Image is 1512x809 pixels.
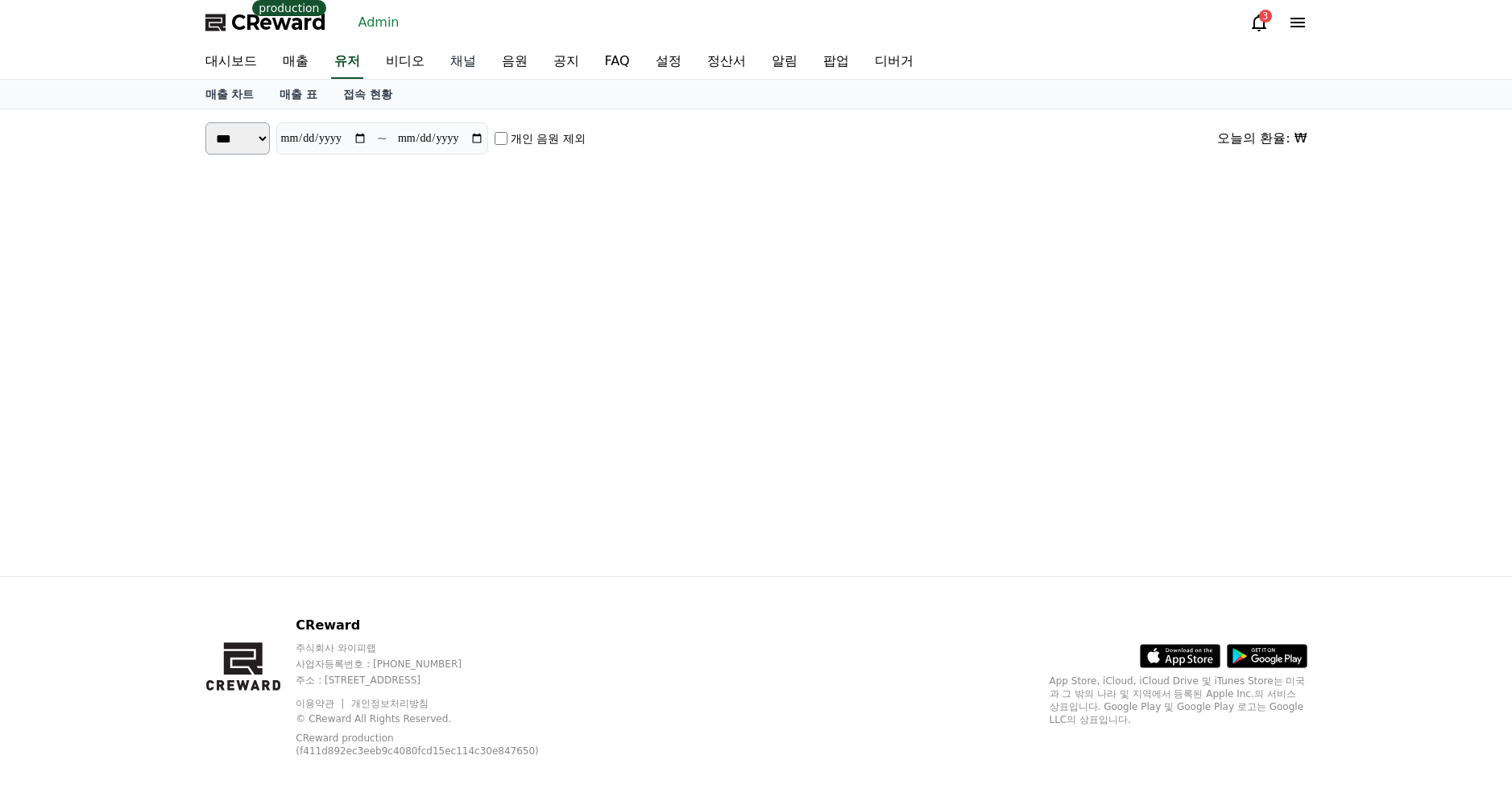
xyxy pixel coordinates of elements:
p: © CReward All Rights Reserved. [296,712,578,725]
a: Settings [208,510,309,551]
a: Home [5,510,106,551]
a: 알림 [759,45,810,79]
span: Home [41,535,69,547]
a: 대시보드 [193,45,270,79]
a: CReward [205,10,326,35]
p: CReward [296,616,578,635]
div: 3 [1259,10,1272,23]
a: 비디오 [373,45,437,79]
a: 음원 [489,45,541,79]
p: CReward production (f411d892ec3eeb9c4080fcd15ec114c30e847650) [296,732,553,757]
a: 디버거 [862,45,926,79]
span: CReward [231,10,326,35]
p: 주소 : [STREET_ADDRESS] [296,674,578,687]
div: 오늘의 환율: ₩ [1217,129,1307,148]
span: Settings [238,535,278,547]
p: App Store, iCloud, iCloud Drive 및 iTunes Store는 미국과 그 밖의 나라 및 지역에서 등록된 Apple Inc.의 서비스 상표입니다. Goo... [1050,675,1307,726]
a: 설정 [643,45,694,79]
p: ~ [377,129,387,148]
p: 주식회사 와이피랩 [296,642,578,654]
a: Admin [352,10,406,35]
a: 정산서 [694,45,759,79]
span: Messages [134,535,181,548]
label: 개인 음원 제외 [511,130,586,147]
a: FAQ [592,45,643,79]
a: 유저 [331,45,363,79]
a: 채널 [437,45,489,79]
a: Messages [106,510,208,551]
a: 매출 [270,45,321,79]
a: 3 [1249,13,1269,32]
a: 공지 [541,45,592,79]
a: 매출 표 [267,80,330,109]
a: 팝업 [810,45,862,79]
a: 개인정보처리방침 [351,698,429,709]
p: 사업자등록번호 : [PHONE_NUMBER] [296,658,578,671]
a: 접속 현황 [330,80,405,109]
a: 매출 차트 [193,80,267,109]
a: 이용약관 [296,698,346,709]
